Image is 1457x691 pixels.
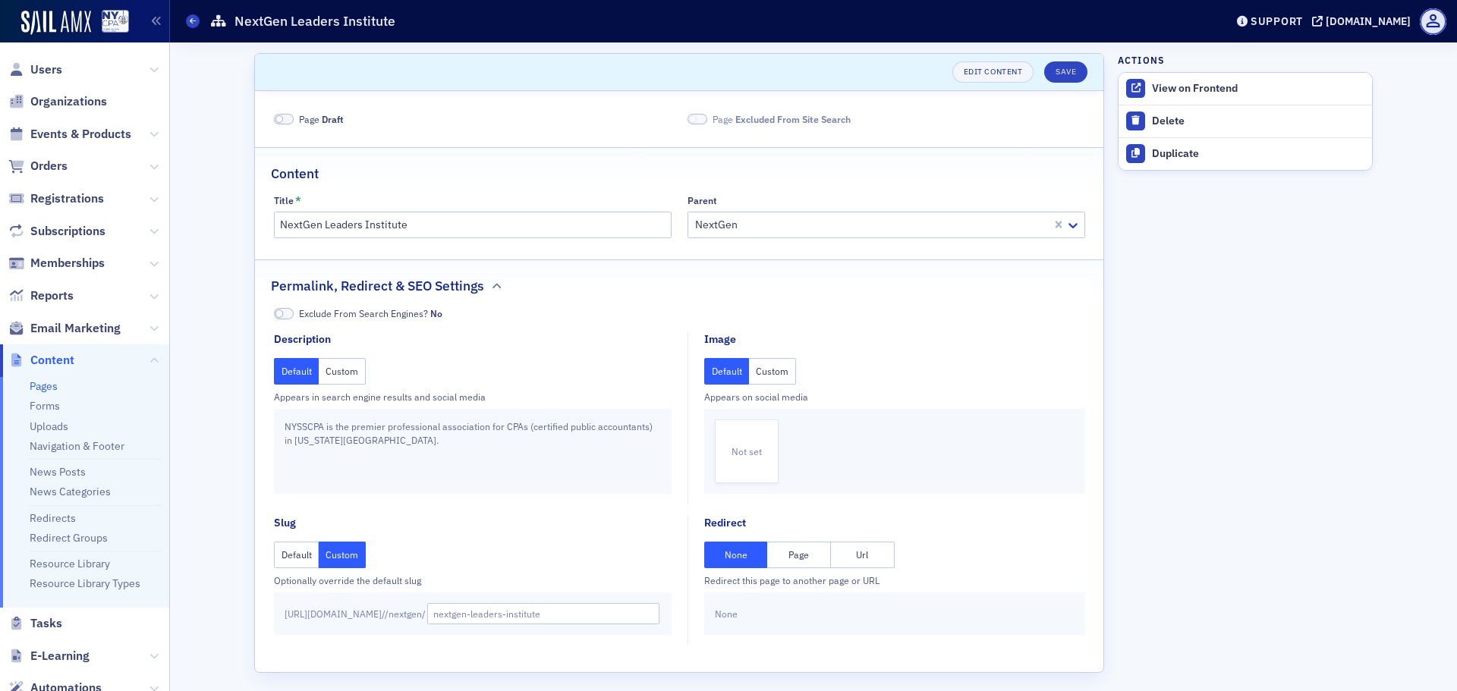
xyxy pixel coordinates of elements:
div: [DOMAIN_NAME] [1326,14,1411,28]
div: Redirect [704,515,746,531]
span: Excluded From Site Search [688,114,707,125]
span: Memberships [30,255,105,272]
a: Content [8,352,74,369]
span: Profile [1420,8,1446,35]
a: Email Marketing [8,320,121,337]
a: E-Learning [8,648,90,664]
span: Orders [30,158,68,174]
span: Registrations [30,190,104,207]
div: Title [274,195,294,206]
a: Registrations [8,190,104,207]
div: NYSSCPA is the premier professional association for CPAs (certified public accountants) in [US_ST... [274,409,672,494]
div: Appears in search engine results and social media [274,390,672,404]
span: Tasks [30,615,62,632]
button: Page [767,542,831,568]
a: Forms [30,399,60,413]
button: Custom [319,358,366,385]
span: [URL][DOMAIN_NAME] / /nextgen/ [285,607,426,620]
abbr: This field is required [295,195,301,206]
a: Reports [8,287,74,304]
span: Excluded From Site Search [735,113,851,125]
div: Parent [688,195,717,206]
a: Edit Content [952,61,1034,83]
div: View on Frontend [1152,82,1364,96]
span: Draft [274,114,294,125]
a: Events & Products [8,126,131,143]
div: None [704,592,1085,635]
a: Resource Library Types [30,576,140,590]
a: Subscriptions [8,223,105,240]
img: SailAMX [102,10,129,33]
div: Image [704,331,736,347]
span: Exclude From Search Engines? [299,306,442,320]
span: E-Learning [30,648,90,664]
button: Custom [749,358,796,385]
img: SailAMX [21,11,91,35]
h2: Content [271,164,319,184]
div: Description [274,331,331,347]
button: Save [1044,61,1087,83]
h2: Permalink, Redirect & SEO Settings [271,276,484,296]
a: Redirect Groups [30,531,108,545]
span: Users [30,61,62,78]
a: Redirects [30,511,76,525]
span: No [274,308,294,319]
span: Subscriptions [30,223,105,240]
span: No [430,307,442,319]
button: Url [831,542,895,568]
span: Events & Products [30,126,131,143]
span: Reports [30,287,74,304]
a: Resource Library [30,557,110,570]
span: Page [713,112,851,126]
span: Draft [322,113,344,125]
span: Page [299,112,344,126]
a: Navigation & Footer [30,439,124,453]
a: Pages [30,379,58,393]
div: Support [1251,14,1303,28]
a: News Posts [30,465,86,479]
div: Redirect this page to another page or URL [704,573,1085,587]
button: Duplicate [1119,137,1372,170]
a: Users [8,61,62,78]
h1: NextGen Leaders Institute [234,12,395,30]
a: View on Frontend [1119,73,1372,105]
div: Delete [1152,115,1364,128]
button: None [704,542,768,568]
button: Custom [319,542,366,568]
span: Organizations [30,93,107,110]
span: Email Marketing [30,320,121,337]
button: Default [704,358,750,385]
div: Optionally override the default slug [274,573,672,587]
div: Appears on social media [704,390,1085,404]
button: Delete [1119,105,1372,137]
span: Content [30,352,74,369]
div: Slug [274,515,296,531]
a: Organizations [8,93,107,110]
a: Orders [8,158,68,174]
div: Duplicate [1152,147,1364,161]
button: [DOMAIN_NAME] [1312,16,1416,27]
a: News Categories [30,485,111,498]
div: Not set [715,419,779,483]
button: Default [274,542,319,568]
a: View Homepage [91,10,129,36]
a: Memberships [8,255,105,272]
h4: Actions [1118,53,1165,67]
button: Default [274,358,319,385]
a: Tasks [8,615,62,632]
a: Uploads [30,419,68,433]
